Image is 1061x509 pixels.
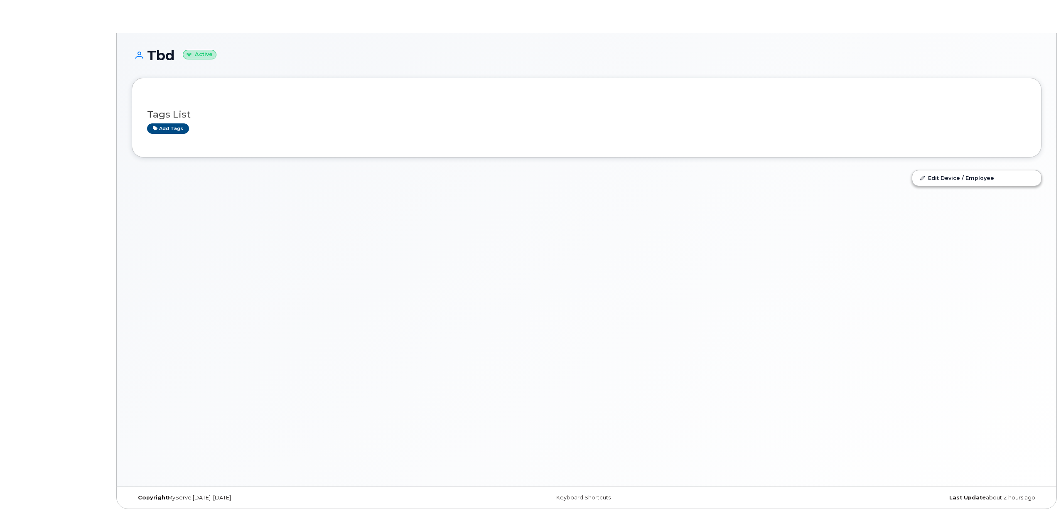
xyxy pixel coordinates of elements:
[912,170,1041,185] a: Edit Device / Employee
[949,494,986,501] strong: Last Update
[132,494,435,501] div: MyServe [DATE]–[DATE]
[132,48,1041,63] h1: Tbd
[738,494,1041,501] div: about 2 hours ago
[183,50,216,59] small: Active
[147,123,189,134] a: Add tags
[138,494,168,501] strong: Copyright
[147,109,1026,120] h3: Tags List
[556,494,611,501] a: Keyboard Shortcuts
